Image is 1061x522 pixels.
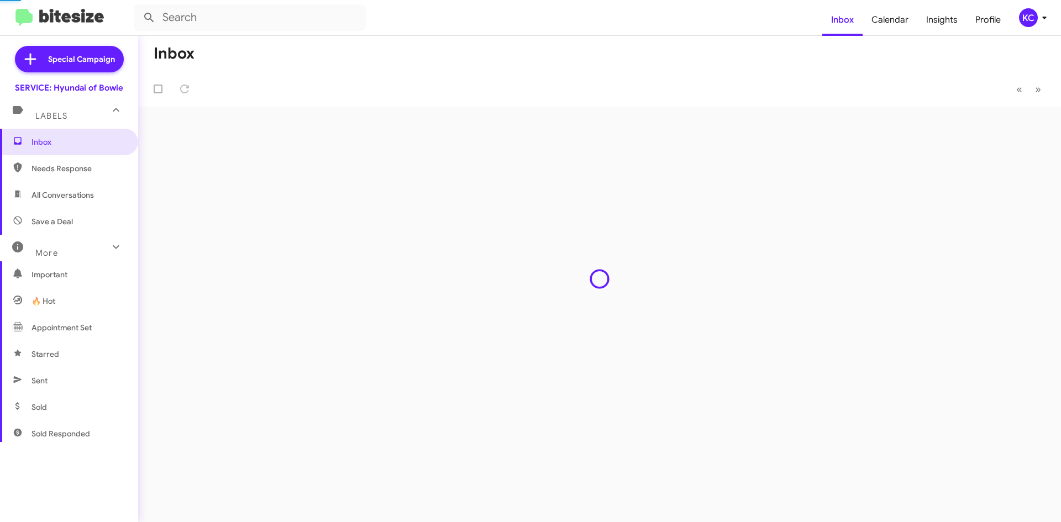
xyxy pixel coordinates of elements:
[967,4,1010,36] a: Profile
[48,54,115,65] span: Special Campaign
[31,136,125,147] span: Inbox
[154,45,195,62] h1: Inbox
[31,402,47,413] span: Sold
[35,111,67,121] span: Labels
[917,4,967,36] a: Insights
[15,46,124,72] a: Special Campaign
[31,163,125,174] span: Needs Response
[1035,82,1041,96] span: »
[31,375,48,386] span: Sent
[1016,82,1022,96] span: «
[1028,78,1048,101] button: Next
[31,189,94,201] span: All Conversations
[1019,8,1038,27] div: KC
[31,322,92,333] span: Appointment Set
[31,269,125,280] span: Important
[1010,8,1049,27] button: KC
[863,4,917,36] a: Calendar
[822,4,863,36] a: Inbox
[31,296,55,307] span: 🔥 Hot
[31,349,59,360] span: Starred
[35,248,58,258] span: More
[1010,78,1048,101] nav: Page navigation example
[134,4,366,31] input: Search
[15,82,123,93] div: SERVICE: Hyundai of Bowie
[31,428,90,439] span: Sold Responded
[1010,78,1029,101] button: Previous
[31,216,73,227] span: Save a Deal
